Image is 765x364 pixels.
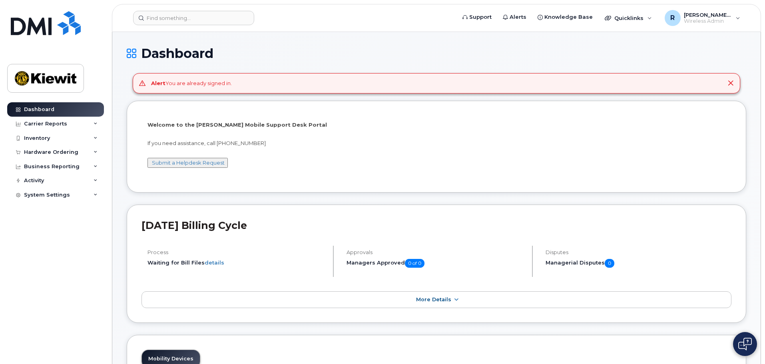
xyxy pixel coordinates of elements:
[416,296,451,302] span: More Details
[205,259,224,266] a: details
[127,46,746,60] h1: Dashboard
[141,219,731,231] h2: [DATE] Billing Cycle
[347,249,525,255] h4: Approvals
[546,259,731,268] h5: Managerial Disputes
[151,80,232,87] div: You are already signed in.
[147,121,725,129] p: Welcome to the [PERSON_NAME] Mobile Support Desk Portal
[546,249,731,255] h4: Disputes
[147,249,326,255] h4: Process
[147,139,725,147] p: If you need assistance, call [PHONE_NUMBER]
[347,259,525,268] h5: Managers Approved
[405,259,424,268] span: 0 of 0
[147,259,326,267] li: Waiting for Bill Files
[605,259,614,268] span: 0
[147,158,228,168] button: Submit a Helpdesk Request
[152,159,225,166] a: Submit a Helpdesk Request
[151,80,165,86] strong: Alert
[738,338,752,350] img: Open chat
